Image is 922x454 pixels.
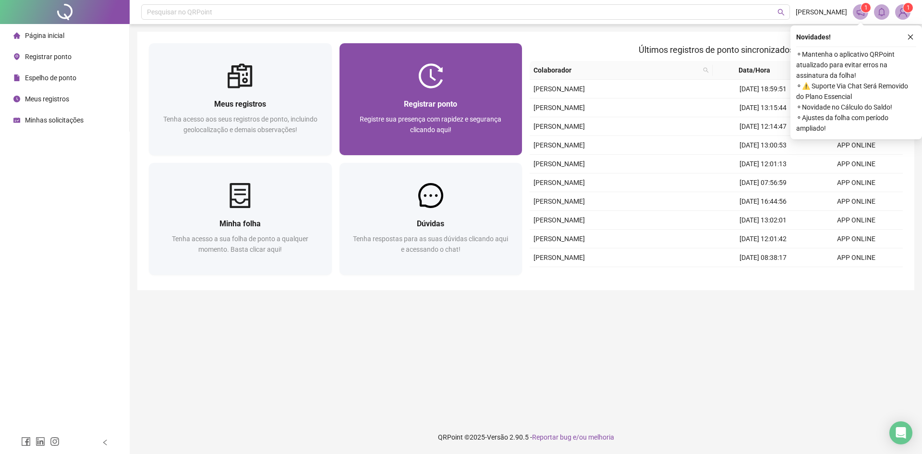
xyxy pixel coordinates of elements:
[639,45,794,55] span: Últimos registros de ponto sincronizados
[13,32,20,39] span: home
[534,254,585,261] span: [PERSON_NAME]
[13,117,20,123] span: schedule
[102,439,109,446] span: left
[13,53,20,60] span: environment
[716,136,810,155] td: [DATE] 13:00:53
[340,43,522,155] a: Registrar pontoRegistre sua presença com rapidez e segurança clicando aqui!
[404,99,457,109] span: Registrar ponto
[25,74,76,82] span: Espelho de ponto
[713,61,804,80] th: Data/Hora
[810,248,903,267] td: APP ONLINE
[534,197,585,205] span: [PERSON_NAME]
[810,155,903,173] td: APP ONLINE
[796,112,916,134] span: ⚬ Ajustes da folha com período ampliado!
[25,95,69,103] span: Meus registros
[796,7,847,17] span: [PERSON_NAME]
[214,99,266,109] span: Meus registros
[810,211,903,230] td: APP ONLINE
[716,65,793,75] span: Data/Hora
[25,53,72,61] span: Registrar ponto
[701,63,711,77] span: search
[716,192,810,211] td: [DATE] 16:44:56
[810,230,903,248] td: APP ONLINE
[703,67,709,73] span: search
[353,235,508,253] span: Tenha respostas para as suas dúvidas clicando aqui e acessando o chat!
[810,267,903,286] td: APP ONLINE
[864,4,868,11] span: 1
[534,85,585,93] span: [PERSON_NAME]
[25,32,64,39] span: Página inicial
[907,34,914,40] span: close
[896,5,910,19] img: 79994
[716,248,810,267] td: [DATE] 08:38:17
[903,3,913,12] sup: Atualize o seu contato no menu Meus Dados
[716,80,810,98] td: [DATE] 18:59:51
[810,136,903,155] td: APP ONLINE
[534,141,585,149] span: [PERSON_NAME]
[36,437,45,446] span: linkedin
[716,98,810,117] td: [DATE] 13:15:44
[716,155,810,173] td: [DATE] 12:01:13
[796,102,916,112] span: ⚬ Novidade no Cálculo do Saldo!
[534,179,585,186] span: [PERSON_NAME]
[534,65,699,75] span: Colaborador
[340,163,522,275] a: DúvidasTenha respostas para as suas dúvidas clicando aqui e acessando o chat!
[796,49,916,81] span: ⚬ Mantenha o aplicativo QRPoint atualizado para evitar erros na assinatura da folha!
[534,160,585,168] span: [PERSON_NAME]
[172,235,308,253] span: Tenha acesso a sua folha de ponto a qualquer momento. Basta clicar aqui!
[796,32,831,42] span: Novidades !
[534,235,585,243] span: [PERSON_NAME]
[716,173,810,192] td: [DATE] 07:56:59
[417,219,444,228] span: Dúvidas
[716,117,810,136] td: [DATE] 12:14:47
[534,216,585,224] span: [PERSON_NAME]
[810,192,903,211] td: APP ONLINE
[149,43,332,155] a: Meus registrosTenha acesso aos seus registros de ponto, incluindo geolocalização e demais observa...
[13,96,20,102] span: clock-circle
[877,8,886,16] span: bell
[716,230,810,248] td: [DATE] 12:01:42
[810,173,903,192] td: APP ONLINE
[716,211,810,230] td: [DATE] 13:02:01
[487,433,508,441] span: Versão
[889,421,912,444] div: Open Intercom Messenger
[219,219,261,228] span: Minha folha
[130,420,922,454] footer: QRPoint © 2025 - 2.90.5 -
[907,4,910,11] span: 1
[21,437,31,446] span: facebook
[25,116,84,124] span: Minhas solicitações
[861,3,871,12] sup: 1
[360,115,501,134] span: Registre sua presença com rapidez e segurança clicando aqui!
[856,8,865,16] span: notification
[777,9,785,16] span: search
[534,123,585,130] span: [PERSON_NAME]
[796,81,916,102] span: ⚬ ⚠️ Suporte Via Chat Será Removido do Plano Essencial
[50,437,60,446] span: instagram
[149,163,332,275] a: Minha folhaTenha acesso a sua folha de ponto a qualquer momento. Basta clicar aqui!
[532,433,614,441] span: Reportar bug e/ou melhoria
[534,104,585,111] span: [PERSON_NAME]
[716,267,810,286] td: [DATE] 17:44:03
[163,115,317,134] span: Tenha acesso aos seus registros de ponto, incluindo geolocalização e demais observações!
[13,74,20,81] span: file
